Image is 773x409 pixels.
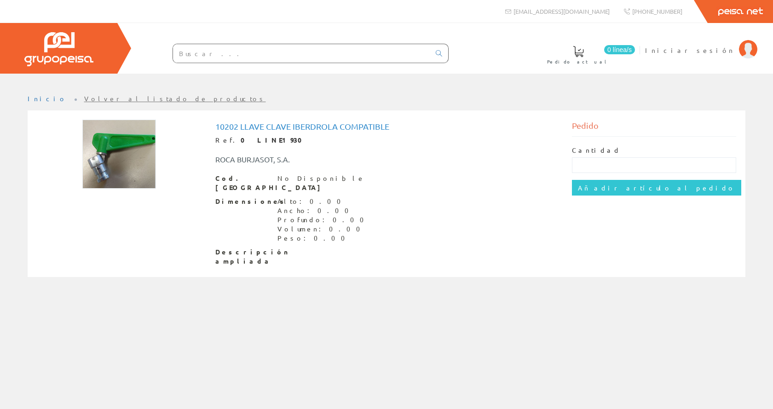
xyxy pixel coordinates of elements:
[277,225,369,234] div: Volumen: 0.00
[241,136,308,144] strong: 0 LINE1930
[84,94,266,103] a: Volver al listado de productos
[572,180,741,196] input: Añadir artículo al pedido
[215,197,271,206] span: Dimensiones
[277,234,369,243] div: Peso: 0.00
[572,120,737,137] div: Pedido
[277,215,369,225] div: Profundo: 0.00
[24,32,93,66] img: Grupo Peisa
[173,44,430,63] input: Buscar ...
[208,154,416,165] div: ROCA BURJASOT, S.A.
[632,7,682,15] span: [PHONE_NUMBER]
[277,206,369,215] div: Ancho: 0.00
[645,46,734,55] span: Iniciar sesión
[28,94,67,103] a: Inicio
[513,7,610,15] span: [EMAIL_ADDRESS][DOMAIN_NAME]
[277,197,369,206] div: Alto: 0.00
[572,146,621,155] label: Cantidad
[82,120,156,189] img: Foto artículo 10202 Llave Clave Iberdrola Compatible (160.40925266904x150)
[215,248,271,266] span: Descripción ampliada
[604,45,635,54] span: 0 línea/s
[215,122,558,131] h1: 10202 Llave Clave Iberdrola Compatible
[215,174,271,192] span: Cod. [GEOGRAPHIC_DATA]
[277,174,365,183] div: No Disponible
[215,136,558,145] div: Ref.
[645,38,757,47] a: Iniciar sesión
[547,57,610,66] span: Pedido actual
